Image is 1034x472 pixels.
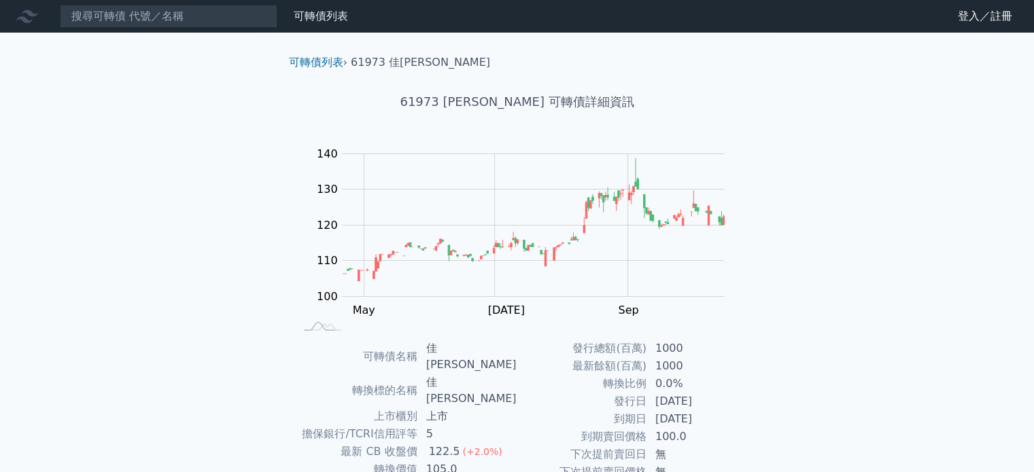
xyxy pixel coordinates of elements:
g: Chart [309,147,744,316]
td: 100.0 [647,428,740,446]
span: (+2.0%) [462,446,502,457]
tspan: 100 [317,290,338,303]
td: 最新 CB 收盤價 [294,443,418,460]
tspan: 140 [317,147,338,160]
td: 擔保銀行/TCRI信用評等 [294,425,418,443]
td: 上市櫃別 [294,407,418,425]
div: 122.5 [426,443,463,460]
g: Series [343,158,724,281]
td: 5 [418,425,517,443]
td: 1000 [647,357,740,375]
h1: 61973 [PERSON_NAME] 可轉債詳細資訊 [278,92,757,111]
td: 1000 [647,340,740,357]
td: 發行日 [517,393,647,410]
a: 登入／註冊 [947,5,1023,27]
td: 上市 [418,407,517,425]
tspan: 110 [317,254,338,267]
td: 下次提前賣回日 [517,446,647,463]
td: 發行總額(百萬) [517,340,647,357]
td: 無 [647,446,740,463]
td: [DATE] [647,410,740,428]
td: 轉換標的名稱 [294,374,418,407]
td: 轉換比例 [517,375,647,393]
td: 可轉債名稱 [294,340,418,374]
td: 到期賣回價格 [517,428,647,446]
tspan: 120 [317,219,338,232]
td: 0.0% [647,375,740,393]
input: 搜尋可轉債 代號／名稱 [60,5,277,28]
a: 可轉債列表 [289,56,343,69]
td: 到期日 [517,410,647,428]
tspan: [DATE] [488,304,525,316]
td: 佳[PERSON_NAME] [418,374,517,407]
tspan: May [352,304,375,316]
td: [DATE] [647,393,740,410]
tspan: Sep [618,304,638,316]
li: 61973 佳[PERSON_NAME] [351,54,490,71]
tspan: 130 [317,183,338,196]
a: 可轉債列表 [294,10,348,22]
td: 最新餘額(百萬) [517,357,647,375]
li: › [289,54,347,71]
td: 佳[PERSON_NAME] [418,340,517,374]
